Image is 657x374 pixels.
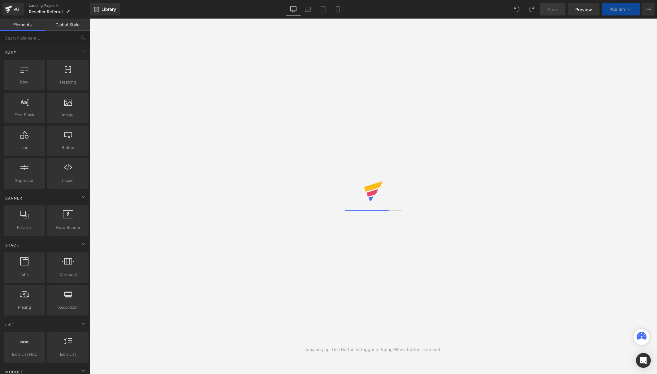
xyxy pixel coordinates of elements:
[45,19,90,31] a: Global Style
[90,3,120,15] a: New Library
[331,3,345,15] a: Mobile
[6,271,43,278] span: Tabs
[2,3,24,15] a: v6
[5,50,17,56] span: Base
[29,3,90,8] a: Landing Pages
[49,144,87,151] span: Button
[642,3,655,15] button: More
[49,271,87,278] span: Carousel
[5,242,20,248] span: Stack
[49,304,87,311] span: Accordion
[609,7,625,12] span: Publish
[49,177,87,184] span: Liquid
[568,3,599,15] a: Preview
[6,224,43,231] span: Parallax
[49,351,87,358] span: Icon List
[602,3,640,15] button: Publish
[636,353,651,368] div: Open Intercom Messenger
[301,3,316,15] a: Laptop
[316,3,331,15] a: Tablet
[6,177,43,184] span: Separator
[525,3,538,15] button: Redo
[305,346,442,353] div: Amazing tip: Use Button to trigger a Popup When button is clicked.
[5,195,23,201] span: Banner
[5,322,15,328] span: List
[6,79,43,85] span: Row
[6,144,43,151] span: Icon
[49,112,87,118] span: Image
[548,6,558,13] span: Save
[575,6,592,13] span: Preview
[29,9,63,14] span: Reseller Referral
[102,6,116,12] span: Library
[6,351,43,358] span: Icon List Hoz
[49,79,87,85] span: Heading
[6,112,43,118] span: Text Block
[6,304,43,311] span: Pricing
[286,3,301,15] a: Desktop
[511,3,523,15] button: Undo
[49,224,87,231] span: Hero Banner
[12,5,20,13] div: v6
